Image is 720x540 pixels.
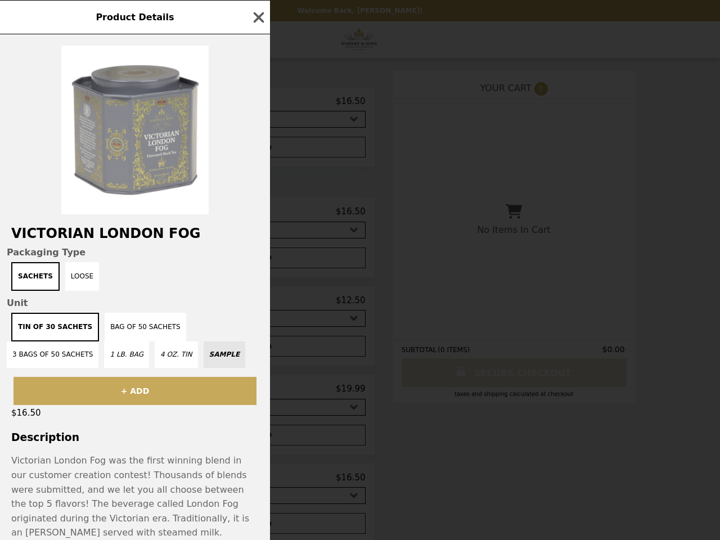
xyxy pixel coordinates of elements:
button: Bag of 50 Sachets [105,313,186,341]
span: Product Details [96,12,174,22]
img: Sachets / Tin of 30 Sachets [61,46,209,214]
button: 4 oz. Tin [155,341,198,368]
button: 3 Bags of 50 Sachets [7,341,98,368]
button: + ADD [13,377,256,405]
button: Sachets [11,262,60,291]
span: Packaging Type [7,247,263,258]
button: Tin of 30 Sachets [11,313,99,341]
p: Victorian London Fog was the first winning blend in our customer creation contest! Thousands of b... [11,453,259,540]
button: 1 lb. Bag [104,341,149,368]
span: Unit [7,298,263,308]
button: Loose [65,262,99,291]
